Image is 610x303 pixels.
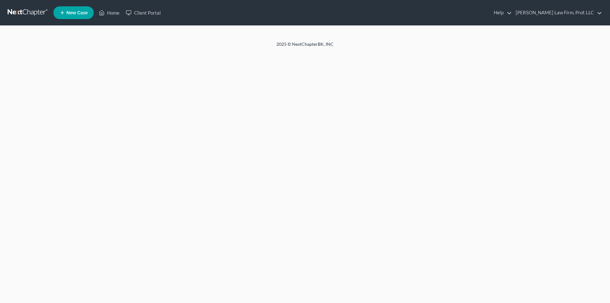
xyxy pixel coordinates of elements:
[491,7,512,18] a: Help
[96,7,123,18] a: Home
[53,6,94,19] new-legal-case-button: New Case
[124,41,486,52] div: 2025 © NextChapterBK, INC
[123,7,164,18] a: Client Portal
[512,7,602,18] a: [PERSON_NAME] Law Firm, Prof. LLC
